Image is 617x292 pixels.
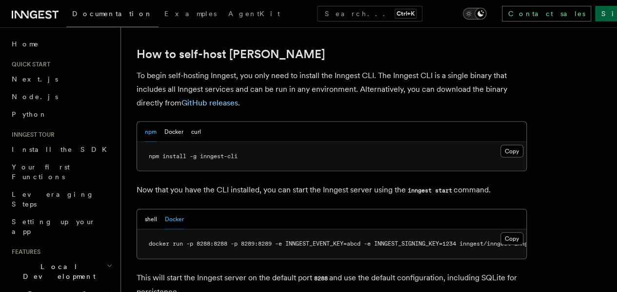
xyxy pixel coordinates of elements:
span: Next.js [12,75,58,83]
a: Python [8,105,115,123]
span: Local Development [8,262,106,281]
a: Setting up your app [8,213,115,240]
button: Toggle dark mode [463,8,486,20]
a: Install the SDK [8,141,115,158]
span: Home [12,39,39,49]
a: Examples [159,3,222,26]
button: shell [145,209,157,229]
p: Now that you have the CLI installed, you can start the Inngest server using the command. [137,183,527,197]
button: Copy [500,232,523,245]
span: AgentKit [228,10,280,18]
p: To begin self-hosting Inngest, you only need to install the Inngest CLI. The Inngest CLI is a sin... [137,69,527,110]
a: Leveraging Steps [8,186,115,213]
kbd: Ctrl+K [395,9,417,19]
a: AgentKit [222,3,286,26]
a: GitHub releases [181,98,238,107]
button: curl [191,122,201,142]
span: npm install -g inngest-cli [149,153,238,160]
code: inngest start [406,187,454,195]
button: npm [145,122,157,142]
a: Node.js [8,88,115,105]
span: Examples [164,10,217,18]
a: How to self-host [PERSON_NAME] [137,47,325,61]
a: Next.js [8,70,115,88]
a: Contact sales [502,6,591,21]
a: Documentation [66,3,159,27]
span: Python [12,110,47,118]
span: Setting up your app [12,218,96,235]
code: 8288 [312,274,329,283]
button: Search...Ctrl+K [317,6,422,21]
button: Copy [500,145,523,158]
span: Your first Functions [12,163,70,181]
button: Local Development [8,258,115,285]
span: Node.js [12,93,58,101]
a: Home [8,35,115,53]
span: Features [8,248,40,256]
span: Quick start [8,61,50,68]
span: Documentation [72,10,153,18]
button: Docker [165,209,184,229]
span: Inngest tour [8,131,55,139]
span: Leveraging Steps [12,190,94,208]
span: docker run -p 8288:8288 -p 8289:8289 -e INNGEST_EVENT_KEY=abcd -e INNGEST_SIGNING_KEY=1234 innges... [149,240,558,247]
button: Docker [164,122,183,142]
span: Install the SDK [12,146,113,153]
a: Your first Functions [8,158,115,186]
